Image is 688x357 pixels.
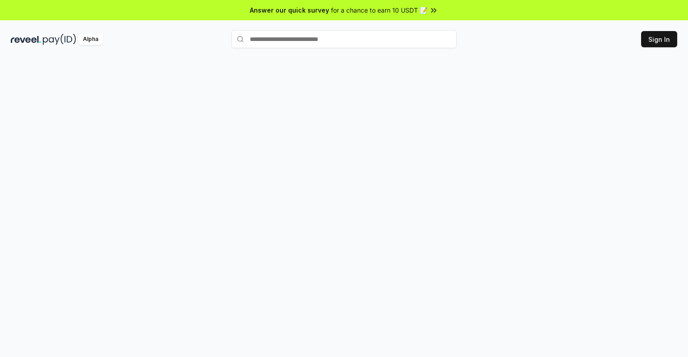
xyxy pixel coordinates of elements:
[250,5,329,15] span: Answer our quick survey
[641,31,677,47] button: Sign In
[43,34,76,45] img: pay_id
[78,34,103,45] div: Alpha
[331,5,427,15] span: for a chance to earn 10 USDT 📝
[11,34,41,45] img: reveel_dark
